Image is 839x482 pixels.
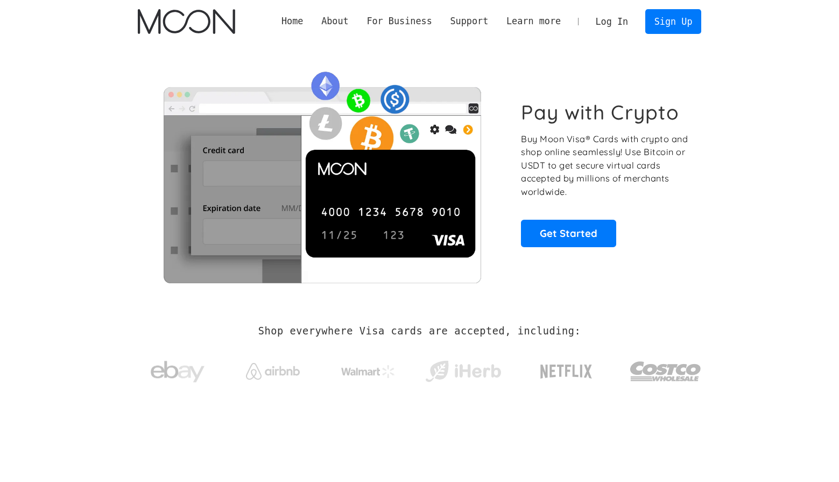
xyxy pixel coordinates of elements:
a: Costco [630,340,702,397]
img: Moon Cards let you spend your crypto anywhere Visa is accepted. [138,64,506,283]
div: About [321,15,349,28]
a: Walmart [328,354,408,383]
img: Walmart [341,365,395,378]
a: Airbnb [232,352,313,385]
div: For Business [358,15,441,28]
h1: Pay with Crypto [521,100,679,124]
a: Home [272,15,312,28]
p: Buy Moon Visa® Cards with crypto and shop online seamlessly! Use Bitcoin or USDT to get secure vi... [521,132,689,199]
div: Learn more [497,15,570,28]
div: About [312,15,357,28]
img: Costco [630,351,702,392]
div: For Business [366,15,432,28]
h2: Shop everywhere Visa cards are accepted, including: [258,325,581,337]
a: home [138,9,235,34]
img: iHerb [423,358,503,386]
a: iHerb [423,347,503,391]
div: Support [450,15,488,28]
img: Airbnb [246,363,300,380]
a: ebay [138,344,218,394]
div: Support [441,15,497,28]
img: Moon Logo [138,9,235,34]
img: ebay [151,355,205,389]
a: Sign Up [645,9,701,33]
img: Netflix [539,358,593,385]
a: Get Started [521,220,616,247]
a: Log In [587,10,637,33]
div: Learn more [506,15,561,28]
a: Netflix [518,347,615,390]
